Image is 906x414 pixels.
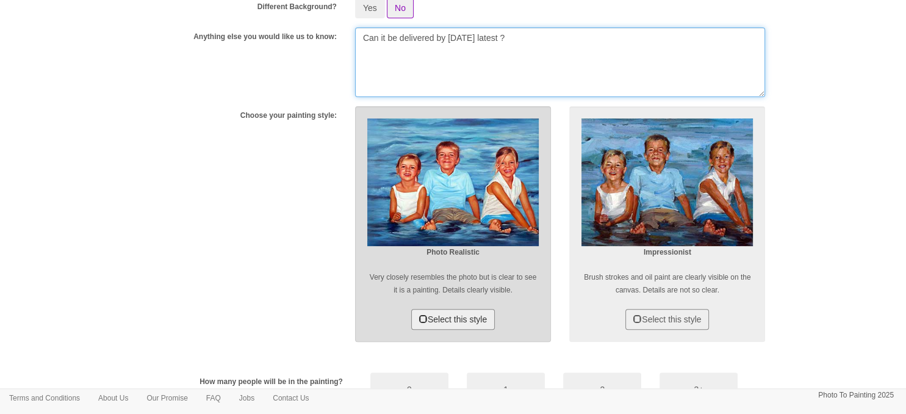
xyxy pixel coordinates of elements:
label: Choose your painting style: [240,111,337,121]
button: Select this style [411,309,495,330]
p: Photo To Painting 2025 [818,389,894,402]
p: Impressionist [581,246,753,259]
img: Impressionist [581,118,753,246]
a: About Us [89,389,137,407]
label: How many people will be in the painting? [200,377,343,387]
button: 1 [467,372,545,407]
p: Brush strokes and oil paint are clearly visible on the canvas. Details are not so clear. [581,271,753,297]
p: Very closely resembles the photo but is clear to see it is a painting. Details clearly visible. [367,271,539,297]
a: FAQ [197,389,230,407]
label: Different Background? [257,2,337,12]
button: 2 [563,372,641,407]
p: Photo Realistic [367,246,539,259]
button: Select this style [625,309,709,330]
a: Our Promise [137,389,196,407]
a: Contact Us [264,389,318,407]
label: Anything else you would like us to know: [193,32,337,42]
button: 3+ [660,372,738,407]
button: 0 [370,372,448,407]
img: Realism [367,118,539,246]
a: Jobs [230,389,264,407]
